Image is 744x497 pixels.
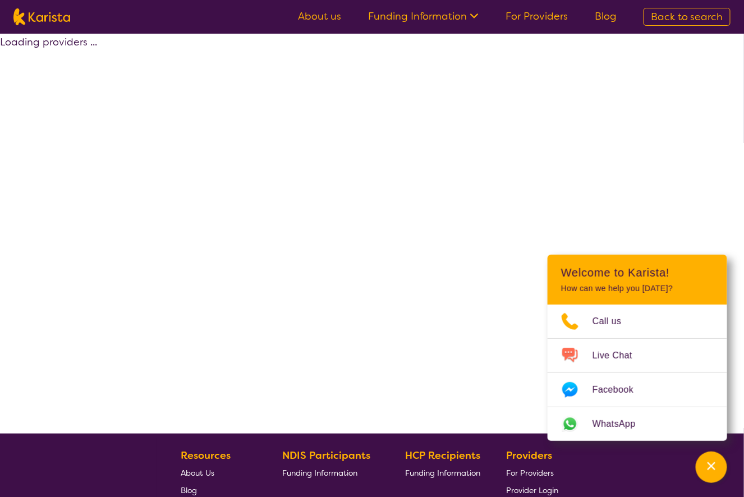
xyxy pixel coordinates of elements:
[548,407,727,441] a: Web link opens in a new tab.
[507,464,559,481] a: For Providers
[368,10,479,23] a: Funding Information
[507,485,559,495] span: Provider Login
[593,416,649,432] span: WhatsApp
[644,8,731,26] a: Back to search
[181,449,231,462] b: Resources
[507,449,553,462] b: Providers
[181,464,256,481] a: About Us
[282,449,370,462] b: NDIS Participants
[595,10,617,23] a: Blog
[561,284,714,293] p: How can we help you [DATE]?
[13,8,70,25] img: Karista logo
[181,485,197,495] span: Blog
[561,266,714,279] h2: Welcome to Karista!
[282,468,357,478] span: Funding Information
[298,10,341,23] a: About us
[405,468,480,478] span: Funding Information
[507,468,554,478] span: For Providers
[593,381,647,398] span: Facebook
[506,10,568,23] a: For Providers
[282,464,379,481] a: Funding Information
[405,464,480,481] a: Funding Information
[593,347,646,364] span: Live Chat
[593,313,635,330] span: Call us
[651,10,723,24] span: Back to search
[181,468,214,478] span: About Us
[405,449,480,462] b: HCP Recipients
[548,255,727,441] div: Channel Menu
[696,452,727,483] button: Channel Menu
[548,305,727,441] ul: Choose channel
